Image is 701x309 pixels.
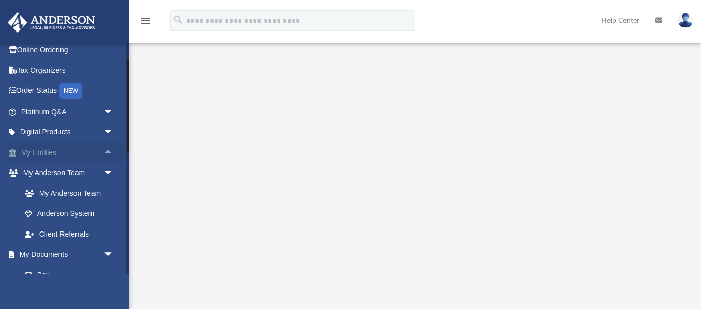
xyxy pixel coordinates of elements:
[7,101,129,122] a: Platinum Q&Aarrow_drop_down
[14,204,124,224] a: Anderson System
[7,60,129,81] a: Tax Organizers
[103,142,124,163] span: arrow_drop_up
[103,163,124,184] span: arrow_drop_down
[7,40,129,60] a: Online Ordering
[140,20,152,27] a: menu
[14,265,119,285] a: Box
[103,244,124,266] span: arrow_drop_down
[173,14,184,25] i: search
[7,244,124,265] a: My Documentsarrow_drop_down
[7,163,124,183] a: My Anderson Teamarrow_drop_down
[678,13,693,28] img: User Pic
[103,101,124,122] span: arrow_drop_down
[7,142,129,163] a: My Entitiesarrow_drop_up
[59,83,82,99] div: NEW
[5,12,98,33] img: Anderson Advisors Platinum Portal
[7,81,129,102] a: Order StatusNEW
[14,183,119,204] a: My Anderson Team
[140,14,152,27] i: menu
[7,122,129,143] a: Digital Productsarrow_drop_down
[14,224,124,244] a: Client Referrals
[103,122,124,143] span: arrow_drop_down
